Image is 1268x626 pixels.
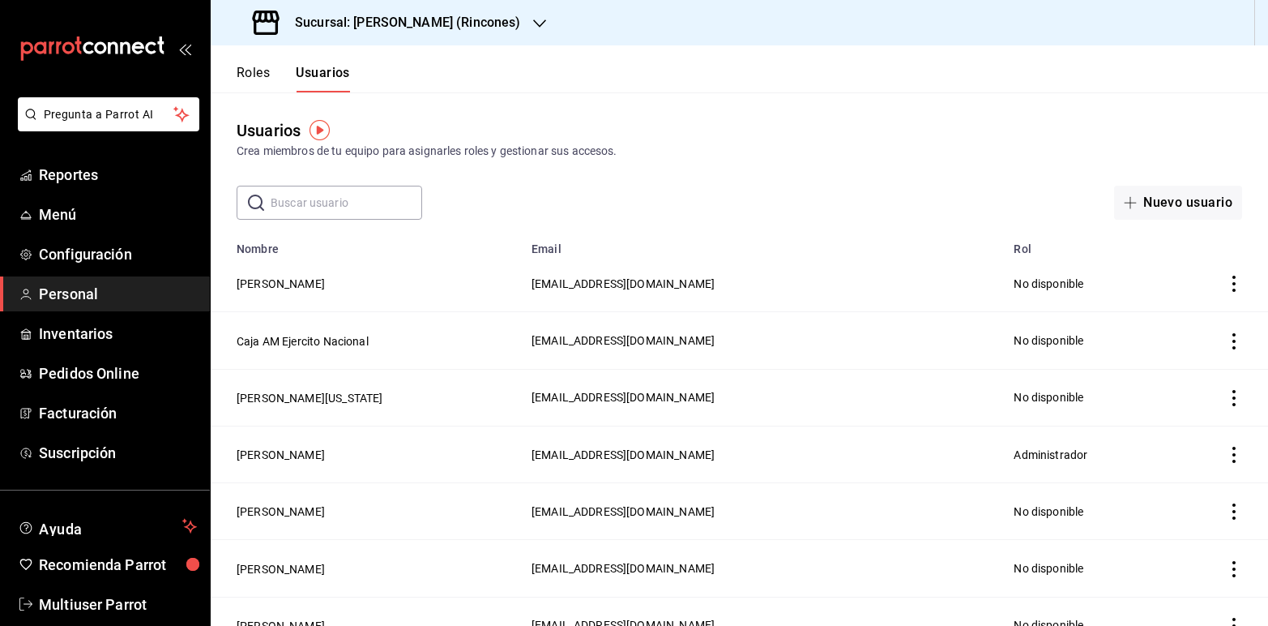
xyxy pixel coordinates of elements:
[237,65,270,92] button: Roles
[39,594,197,615] span: Multiuser Parrot
[532,334,715,347] span: [EMAIL_ADDRESS][DOMAIN_NAME]
[282,13,520,32] h3: Sucursal: [PERSON_NAME] (Rincones)
[1226,390,1242,406] button: actions
[1226,561,1242,577] button: actions
[1114,186,1242,220] button: Nuevo usuario
[522,233,1004,255] th: Email
[39,442,197,464] span: Suscripción
[18,97,199,131] button: Pregunta a Parrot AI
[211,233,522,255] th: Nombre
[44,106,174,123] span: Pregunta a Parrot AI
[237,333,369,349] button: Caja AM Ejercito Nacional
[1004,483,1169,540] td: No disponible
[1004,540,1169,597] td: No disponible
[1004,233,1169,255] th: Rol
[532,505,715,518] span: [EMAIL_ADDRESS][DOMAIN_NAME]
[532,448,715,461] span: [EMAIL_ADDRESS][DOMAIN_NAME]
[1226,447,1242,463] button: actions
[39,517,176,536] span: Ayuda
[237,276,325,292] button: [PERSON_NAME]
[296,65,350,92] button: Usuarios
[178,42,191,55] button: open_drawer_menu
[237,143,1242,160] div: Crea miembros de tu equipo para asignarles roles y gestionar sus accesos.
[237,504,325,520] button: [PERSON_NAME]
[1004,255,1169,312] td: No disponible
[39,243,197,265] span: Configuración
[39,204,197,225] span: Menú
[39,164,197,186] span: Reportes
[271,187,422,219] input: Buscar usuario
[532,391,715,404] span: [EMAIL_ADDRESS][DOMAIN_NAME]
[39,554,197,576] span: Recomienda Parrot
[532,277,715,290] span: [EMAIL_ADDRESS][DOMAIN_NAME]
[1004,312,1169,369] td: No disponible
[1004,369,1169,426] td: No disponible
[39,323,197,345] span: Inventarios
[39,283,197,305] span: Personal
[39,362,197,384] span: Pedidos Online
[1226,276,1242,292] button: actions
[1226,333,1242,349] button: actions
[1014,448,1087,461] span: Administrador
[532,562,715,575] span: [EMAIL_ADDRESS][DOMAIN_NAME]
[39,402,197,424] span: Facturación
[1226,504,1242,520] button: actions
[11,118,199,135] a: Pregunta a Parrot AI
[237,447,325,463] button: [PERSON_NAME]
[310,120,330,140] img: Tooltip marker
[237,65,350,92] div: navigation tabs
[237,561,325,577] button: [PERSON_NAME]
[237,118,301,143] div: Usuarios
[237,390,382,406] button: [PERSON_NAME][US_STATE]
